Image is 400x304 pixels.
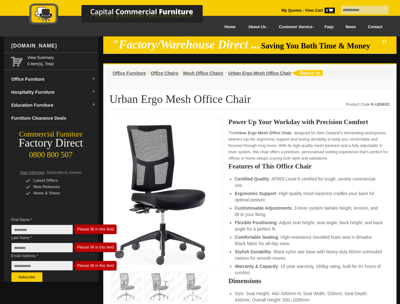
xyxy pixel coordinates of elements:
[4,139,98,148] div: Factory Direct
[92,77,96,81] img: dropdown
[241,20,272,34] a: About Us
[92,103,96,107] img: dropdown
[28,54,96,66] span: 0 item(s), Total:
[11,272,42,282] button: Subscribe
[381,38,387,51] em: "
[235,220,276,225] strong: Flexible Positioning
[235,205,384,218] li: : 3-lever system tweaks height, tension, and tilt to your liking.
[110,93,390,109] h1: Urban Ergo Mesh Office Chair
[9,73,98,86] a: Office Furnituredropdown
[11,253,82,259] span: Email Address *
[9,36,98,55] div: [DOMAIN_NAME]
[235,190,384,203] li: : High-quality mesh backrest cradles your back for optimal posture.
[362,20,388,34] a: Contact
[4,147,98,159] div: 0800 800 507
[9,99,98,112] a: Education Furnituredropdown
[272,20,318,34] a: Customer Service
[235,219,384,232] li: : Adjust seat height, seat angle, back height, and back angle for a perfect fit.
[228,71,291,76] a: Urban Ergo Mesh Office Chair
[235,249,384,261] li: : Black nylon star base with heavy-duty 60mm unhooded castors for smooth moves.
[235,264,278,269] strong: Warranty & Capacity
[12,3,233,28] a: Capital Commercial Furniture Logo
[235,235,278,240] strong: Comfortable Seating
[228,278,390,284] h2: Dimensions
[235,234,384,247] li: : High-resistance moulded foam seat in Breathe Black fabric for all-day ease.
[77,227,114,231] div: Please fill in this field
[282,8,302,13] a: My Quotes
[180,70,181,76] li: ›
[261,41,380,50] span: Saving You Both Time & Money
[291,70,323,76] img: return to
[183,71,223,76] a: Mesh Office Chairs
[26,190,86,196] div: News & Views
[113,122,208,265] img: Urban Ergo Mesh Office Chair – mesh office seat with ergonomic back for NZ workspaces.
[77,245,114,250] div: Please fill in this field
[11,225,73,234] input: First Name *
[4,130,98,139] div: Commercial Furniture
[235,131,292,135] strong: Urban Ergo Mesh Office Chair
[11,235,82,241] span: Last Name *
[47,170,82,175] span: Subscribe to receive:
[28,54,96,61] a: View Summary
[235,263,384,276] li: : 15-year warranty, 160kg rating, built for 8+ hours of comfort.
[20,170,45,175] span: Stay Informed
[371,102,390,107] strong: K-UEMOC
[319,20,340,34] a: Faqs
[235,206,292,211] strong: Customisable Adjustments
[151,71,178,76] a: Office Chairs
[225,70,226,76] li: ›
[113,71,146,76] a: Office Furniture
[235,249,271,254] strong: Stylish Durability
[148,70,149,76] li: ›
[26,184,86,190] div: New Releases
[346,101,390,108] div: Product Code:
[9,86,98,99] a: Hospitality Furnituredropdown
[11,243,73,252] input: Last Name *
[12,3,233,26] img: Capital Commercial Furniture Logo
[228,163,390,169] h2: Features of This Office Chair
[235,191,276,196] strong: Ergonomic Support
[26,177,86,184] div: Latest Offers
[92,90,96,94] img: dropdown
[340,20,362,34] a: News
[235,176,269,181] strong: Certified Quality
[112,38,260,51] em: "Factory/Warehouse Direct ...
[325,8,335,13] span: 0
[11,261,73,270] input: Email Address *
[77,263,114,268] div: Please fill in this field
[11,217,82,223] span: First Name *
[9,112,98,125] a: Furniture Clearance Deals
[304,8,334,13] a: View Cart0
[235,176,384,188] li: : AFRDI Level 6 certified for tough, severe commercial use.
[228,119,390,125] h2: Power Up Your Workday with Precision Comfort
[305,8,335,13] strong: View Cart
[228,130,390,161] p: The , designed for New Zealand’s demanding workspaces, delivers top-tier ergonomic support and la...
